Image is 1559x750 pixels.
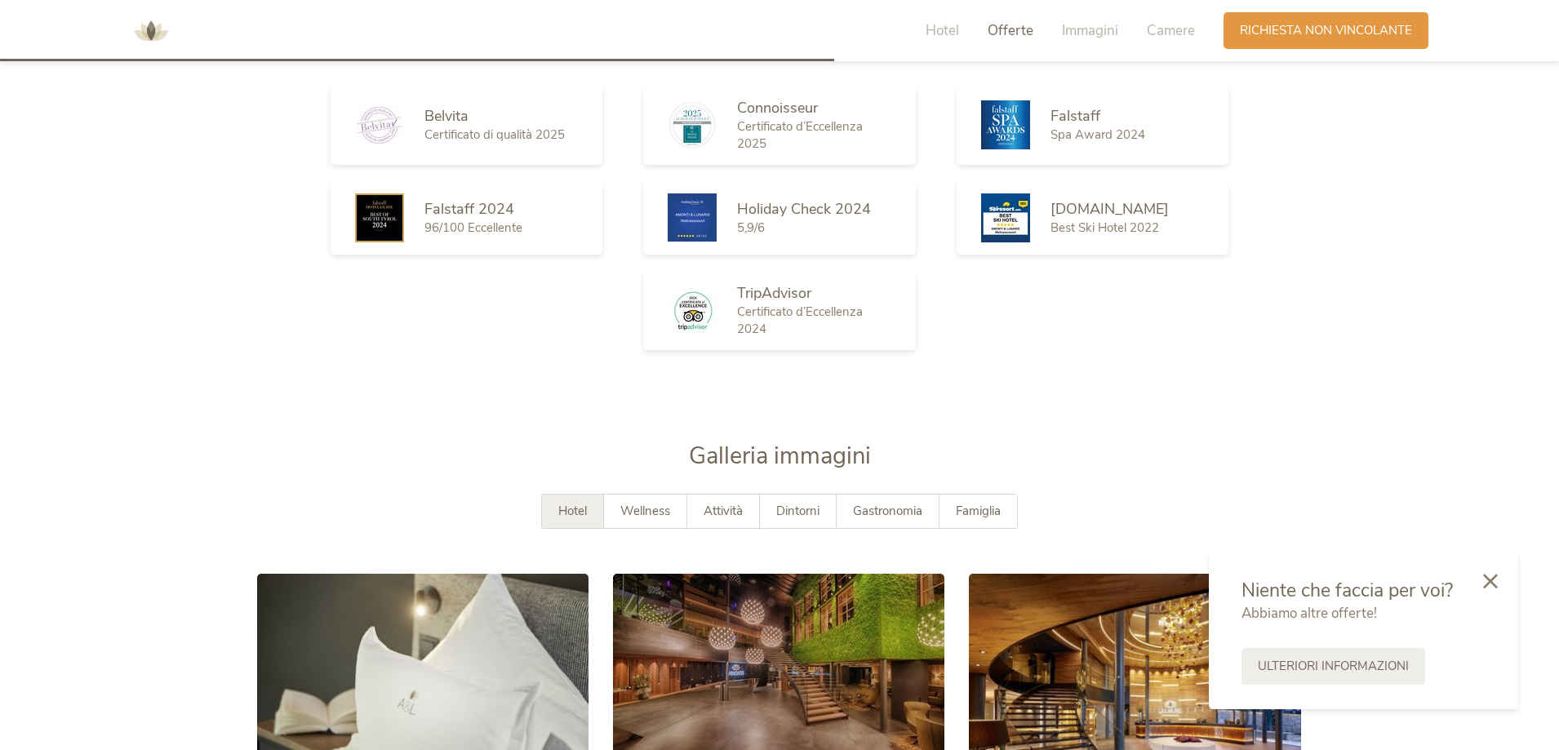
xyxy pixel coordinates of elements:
[1241,604,1377,623] span: Abbiamo altre offerte!
[620,503,670,519] span: Wellness
[424,220,522,236] span: 96/100 Eccellente
[1241,648,1425,685] a: Ulteriori informazioni
[981,193,1030,242] img: Skiresort.de
[424,126,565,143] span: Certificato di qualità 2025
[737,283,811,303] span: TripAdvisor
[355,193,404,242] img: Falstaff 2024
[737,118,863,152] span: Certificato d’Eccellenza 2025
[668,288,717,333] img: TripAdvisor
[355,107,404,144] img: Belvita
[776,503,819,519] span: Dintorni
[704,503,743,519] span: Attività
[926,21,959,40] span: Hotel
[127,24,175,36] a: AMONTI & LUNARIS Wellnessresort
[956,503,1001,519] span: Famiglia
[737,199,871,219] span: Holiday Check 2024
[1147,21,1195,40] span: Camere
[1062,21,1118,40] span: Immagini
[127,7,175,55] img: AMONTI & LUNARIS Wellnessresort
[981,100,1030,149] img: Falstaff
[1258,658,1409,675] span: Ulteriori informazioni
[424,199,514,219] span: Falstaff 2024
[1050,126,1145,143] span: Spa Award 2024
[737,220,765,236] span: 5,9/6
[668,100,717,149] img: Connoisseur
[424,106,469,126] span: Belvita
[1240,22,1412,39] span: Richiesta non vincolante
[689,440,871,472] span: Galleria immagini
[558,503,587,519] span: Hotel
[1050,106,1100,126] span: Falstaff
[668,193,717,242] img: Holiday Check 2024
[737,304,863,337] span: Certificato d’Eccellenza 2024
[853,503,922,519] span: Gastronomia
[737,98,818,118] span: Connoisseur
[988,21,1033,40] span: Offerte
[1241,578,1453,603] span: Niente che faccia per voi?
[1050,199,1169,219] span: [DOMAIN_NAME]
[1050,220,1159,236] span: Best Ski Hotel 2022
